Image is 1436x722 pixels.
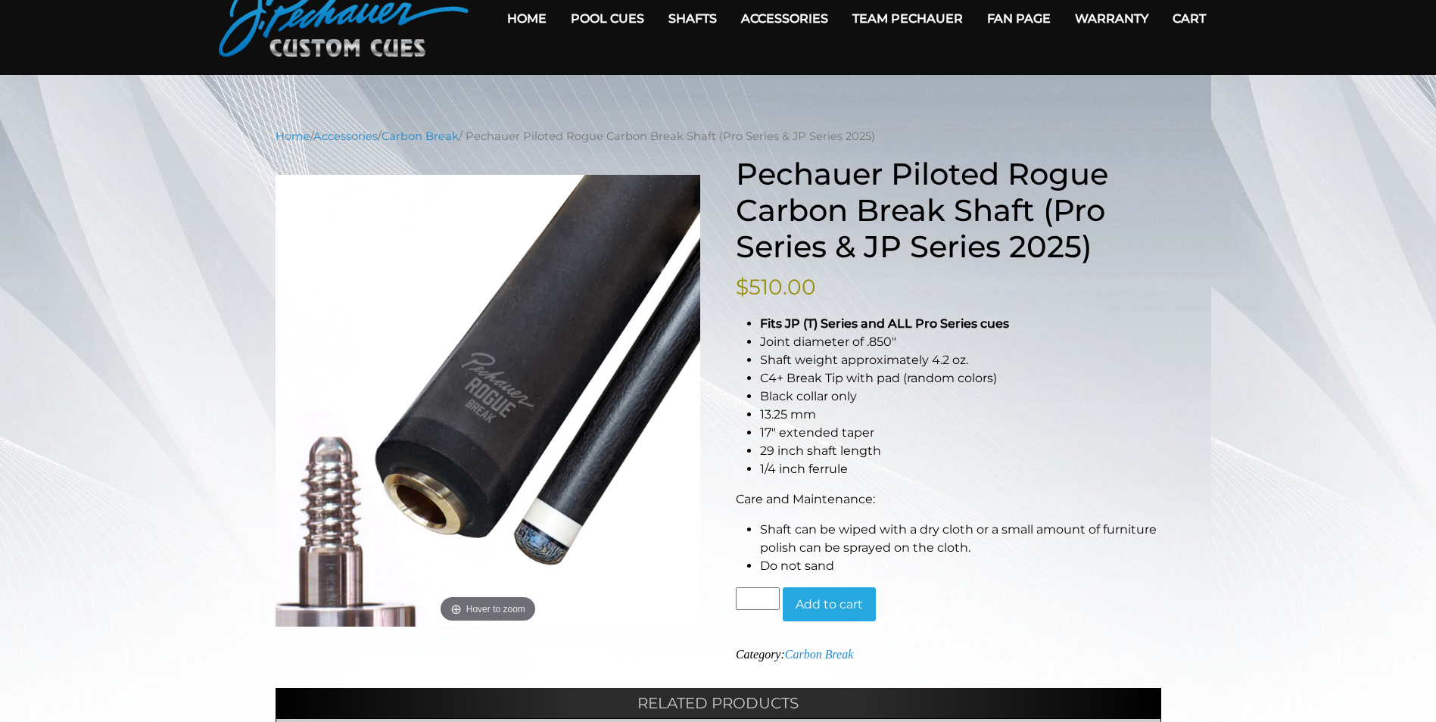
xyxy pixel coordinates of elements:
[760,333,1161,351] li: Joint diameter of .850″
[760,351,1161,369] li: Shaft weight approximately 4.2 oz.
[760,557,1161,575] li: Do not sand
[736,274,816,300] bdi: 510.00
[760,406,1161,424] li: 13.25 mm
[736,648,853,661] span: Category:
[783,587,876,622] button: Add to cart
[276,129,310,143] a: Home
[736,274,749,300] span: $
[760,442,1161,460] li: 29 inch shaft length
[736,156,1161,265] h1: Pechauer Piloted Rogue Carbon Break Shaft (Pro Series & JP Series 2025)
[276,688,1161,718] h2: Related products
[760,521,1161,557] li: Shaft can be wiped with a dry cloth or a small amount of furniture polish can be sprayed on the c...
[276,175,701,627] img: new-pro-with-tip-break.jpg
[276,128,1161,145] nav: Breadcrumb
[760,316,1009,331] strong: Fits JP (T) Series and ALL Pro Series cues
[313,129,378,143] a: Accessories
[760,424,1161,442] li: 17″ extended taper
[276,175,701,627] a: Hover to zoom
[760,460,1161,478] li: 1/4 inch ferrule
[382,129,459,143] a: Carbon Break
[736,490,1161,509] p: Care and Maintenance:
[760,387,1161,406] li: Black collar only
[760,369,1161,387] li: C4+ Break Tip with pad (random colors)
[785,648,854,661] a: Carbon Break
[736,587,780,610] input: Product quantity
